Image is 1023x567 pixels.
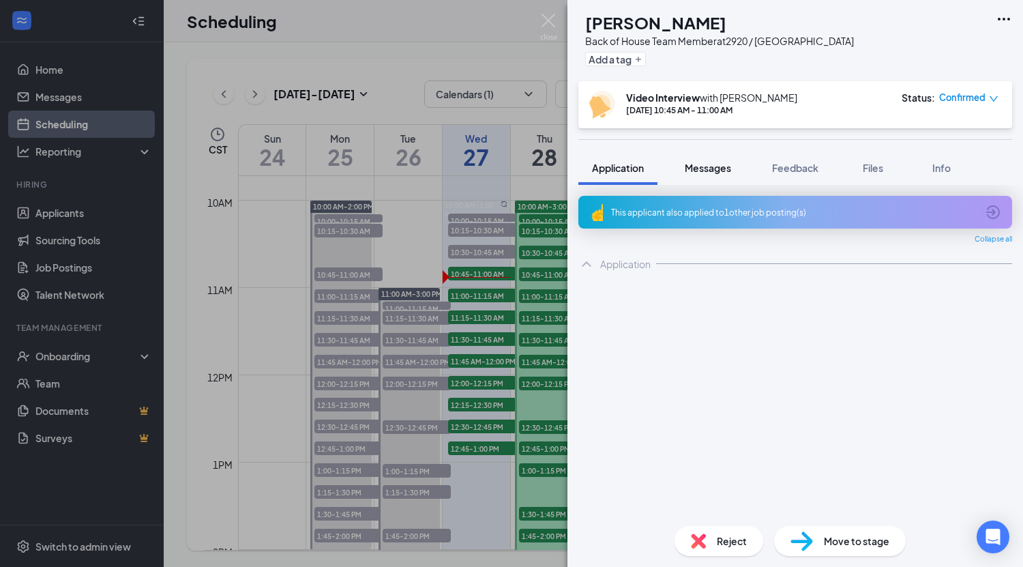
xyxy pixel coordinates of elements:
div: Open Intercom Messenger [977,521,1009,553]
div: with [PERSON_NAME] [626,91,797,104]
div: Application [600,257,651,271]
span: down [989,94,998,104]
h1: [PERSON_NAME] [585,11,726,34]
svg: ChevronUp [578,256,595,272]
span: Collapse all [975,234,1012,245]
span: Files [863,162,883,174]
span: Messages [685,162,731,174]
svg: ArrowCircle [985,204,1001,220]
span: Info [932,162,951,174]
div: [DATE] 10:45 AM - 11:00 AM [626,104,797,116]
div: Back of House Team Member at 2920 / [GEOGRAPHIC_DATA] [585,34,854,48]
span: Confirmed [939,91,985,104]
svg: Plus [634,55,642,63]
div: Status : [902,91,935,104]
span: Move to stage [824,534,889,549]
span: Application [592,162,644,174]
div: This applicant also applied to 1 other job posting(s) [611,207,977,218]
button: PlusAdd a tag [585,52,646,66]
span: Feedback [772,162,818,174]
b: Video Interview [626,91,700,104]
svg: Ellipses [996,11,1012,27]
span: Reject [717,534,747,549]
